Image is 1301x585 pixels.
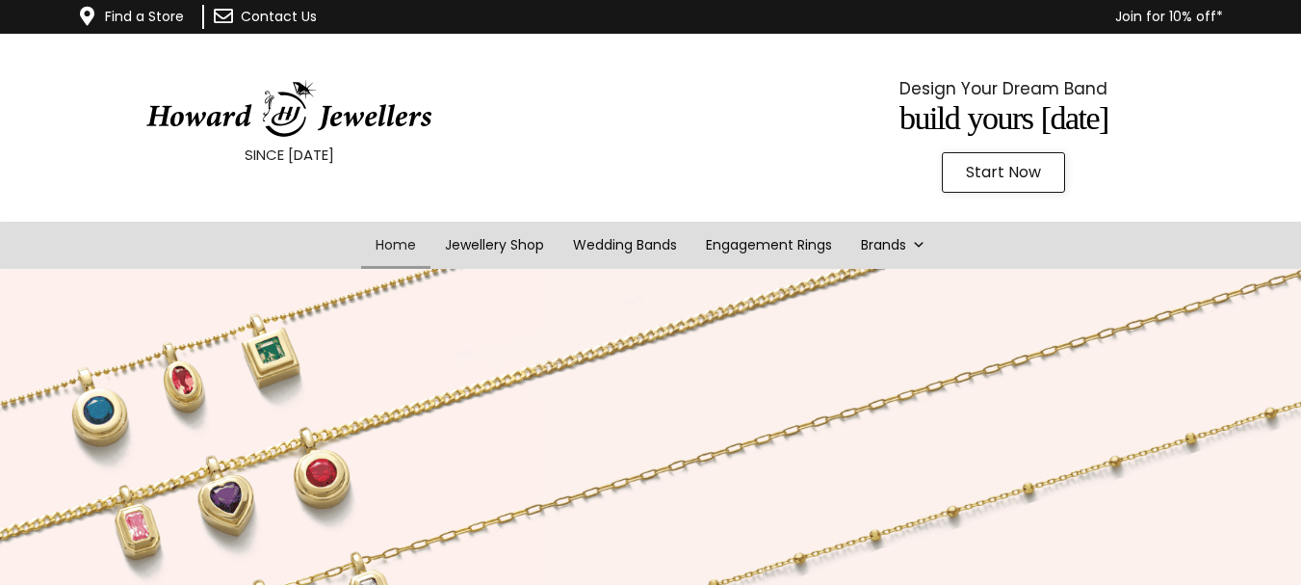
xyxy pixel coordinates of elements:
a: Home [361,222,430,269]
p: Design Your Dream Band [763,74,1244,103]
a: Jewellery Shop [430,222,559,269]
a: Wedding Bands [559,222,691,269]
a: Contact Us [241,7,317,26]
a: Find a Store [105,7,184,26]
p: Join for 10% off* [429,5,1223,29]
span: Start Now [966,165,1041,180]
a: Start Now [942,152,1065,193]
p: SINCE [DATE] [48,143,530,168]
img: HowardJewellersLogo-04 [144,80,433,138]
a: Engagement Rings [691,222,846,269]
span: Build Yours [DATE] [899,100,1108,136]
a: Brands [846,222,940,269]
